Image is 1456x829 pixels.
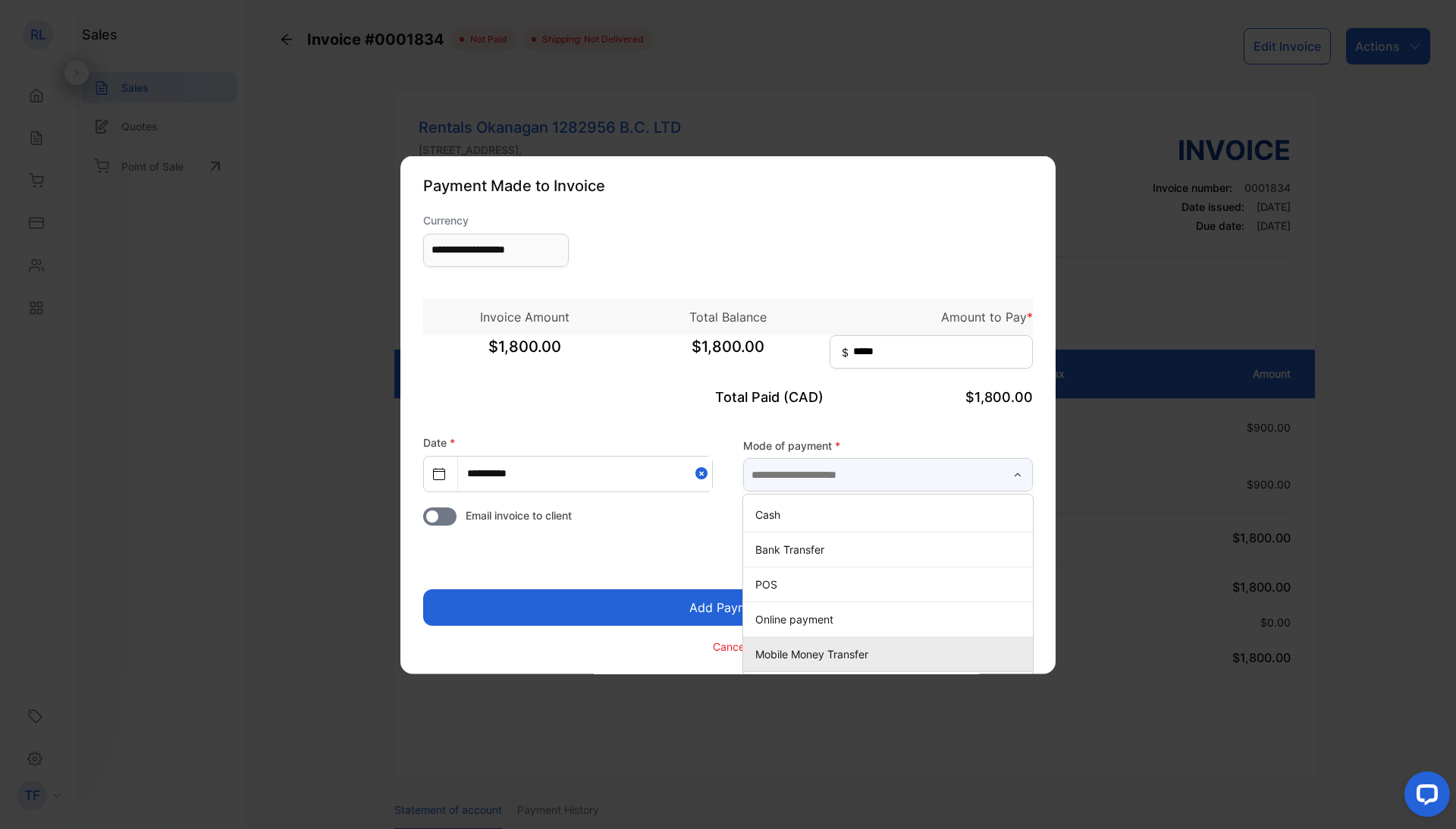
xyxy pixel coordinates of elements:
[423,334,626,372] span: $1,800.00
[466,507,572,523] span: Email invoice to client
[423,589,1033,625] button: Add Payment
[755,542,1027,557] p: Bank Transfer
[755,507,1027,523] p: Cash
[423,435,455,448] label: Date
[1392,765,1456,829] iframe: LiveChat chat widget
[713,639,747,655] p: Cancel
[626,307,830,325] p: Total Balance
[755,646,1027,662] p: Mobile Money Transfer
[695,456,712,490] button: Close
[755,576,1027,592] p: POS
[842,344,849,360] span: $
[626,386,830,407] p: Total Paid (CAD)
[743,438,1033,454] label: Mode of payment
[755,611,1027,627] p: Online payment
[423,212,569,228] label: Currency
[830,307,1033,325] p: Amount to Pay
[965,388,1033,404] span: $1,800.00
[423,307,626,325] p: Invoice Amount
[626,334,830,372] span: $1,800.00
[423,174,1033,196] p: Payment Made to Invoice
